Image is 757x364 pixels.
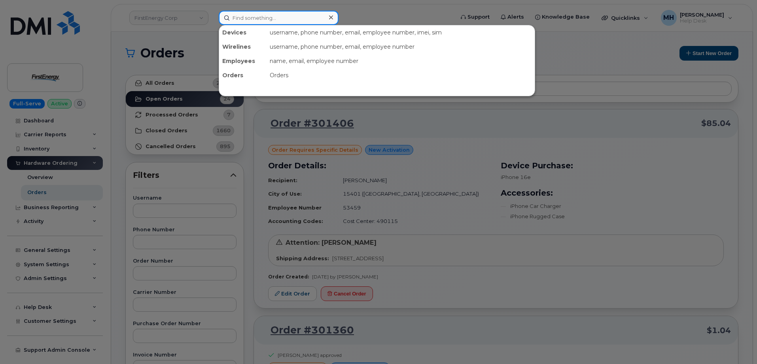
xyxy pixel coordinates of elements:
div: Employees [219,54,267,68]
div: username, phone number, email, employee number [267,40,535,54]
div: username, phone number, email, employee number, imei, sim [267,25,535,40]
div: Orders [219,68,267,82]
div: Devices [219,25,267,40]
div: Wirelines [219,40,267,54]
iframe: Messenger Launcher [723,330,751,358]
div: Orders [267,68,535,82]
div: name, email, employee number [267,54,535,68]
